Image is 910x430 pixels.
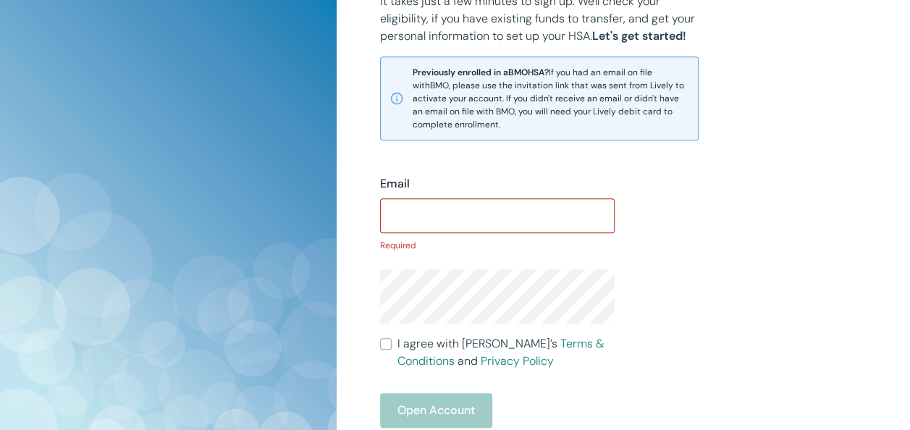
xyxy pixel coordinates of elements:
[481,353,554,368] a: Privacy Policy
[592,28,686,43] strong: Let's get started!
[413,67,549,78] strong: Previously enrolled in a BMO HSA?
[397,335,615,370] span: I agree with [PERSON_NAME]’s and
[380,239,615,252] p: Required
[413,66,689,131] span: If you had an email on file with BMO , please use the invitation link that was sent from Lively t...
[380,175,410,193] label: Email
